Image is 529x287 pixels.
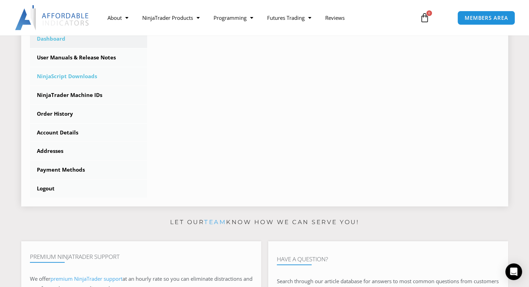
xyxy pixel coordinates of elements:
[30,161,147,179] a: Payment Methods
[30,275,50,282] span: We offer
[277,256,499,263] h4: Have A Question?
[207,10,260,26] a: Programming
[21,217,508,228] p: Let our know how we can serve you!
[318,10,352,26] a: Reviews
[30,67,147,85] a: NinjaScript Downloads
[135,10,207,26] a: NinjaTrader Products
[465,15,508,20] span: MEMBERS AREA
[204,219,226,225] a: team
[505,263,522,280] div: Open Intercom Messenger
[260,10,318,26] a: Futures Trading
[101,10,135,26] a: About
[30,142,147,160] a: Addresses
[101,10,413,26] nav: Menu
[30,253,253,260] h4: Premium NinjaTrader Support
[409,8,440,28] a: 0
[457,11,515,25] a: MEMBERS AREA
[30,105,147,123] a: Order History
[50,275,122,282] a: premium NinjaTrader support
[30,180,147,198] a: Logout
[30,86,147,104] a: NinjaTrader Machine IDs
[30,49,147,67] a: User Manuals & Release Notes
[30,30,147,48] a: Dashboard
[15,5,90,30] img: LogoAI | Affordable Indicators – NinjaTrader
[426,10,432,16] span: 0
[30,30,147,198] nav: Account pages
[30,124,147,142] a: Account Details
